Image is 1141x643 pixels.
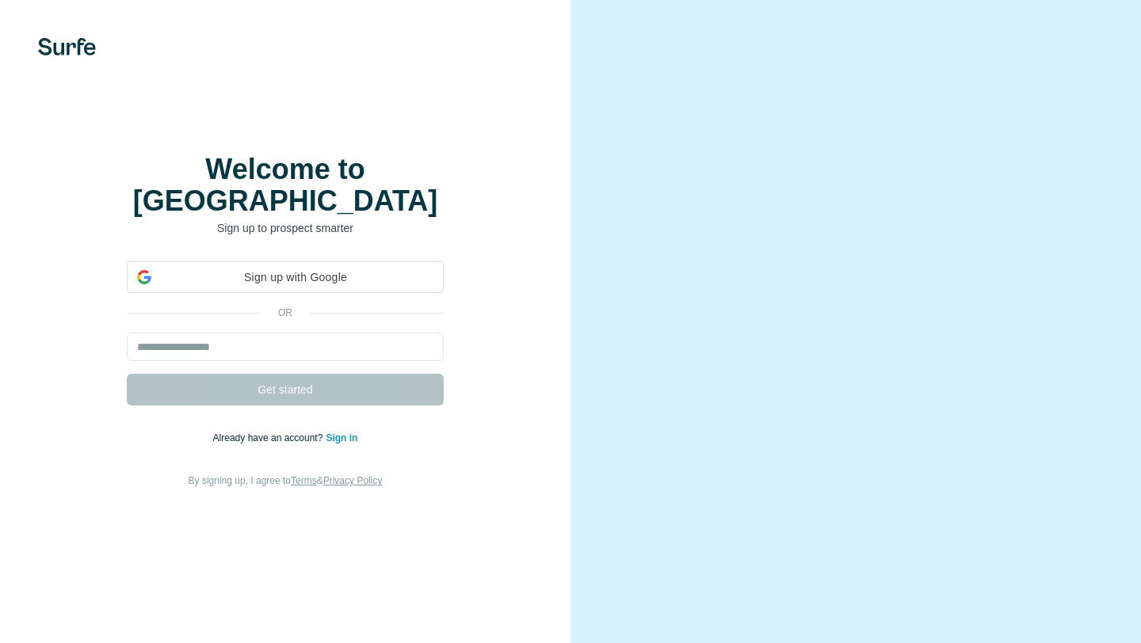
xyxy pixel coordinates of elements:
p: or [260,306,311,320]
h1: Welcome to [GEOGRAPHIC_DATA] [127,154,444,217]
div: Sign up with Google [127,261,444,293]
span: Sign up with Google [158,269,433,286]
a: Terms [291,475,317,486]
a: Privacy Policy [323,475,383,486]
a: Sign in [326,432,357,443]
p: Sign up to prospect smarter [127,220,444,236]
span: By signing up, I agree to & [189,475,383,486]
img: Surfe's logo [38,38,96,55]
span: Already have an account? [213,432,326,443]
